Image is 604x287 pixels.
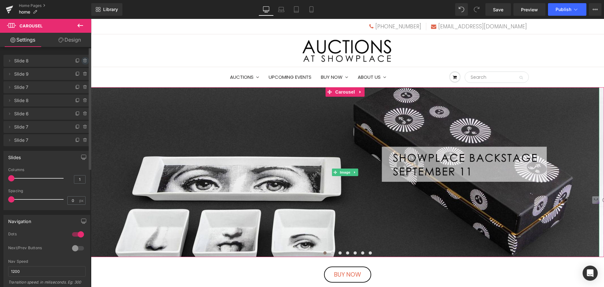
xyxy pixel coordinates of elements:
[513,3,545,16] a: Preview
[8,245,66,252] div: Next/Prev Buttons
[14,68,67,80] span: Slide 9
[259,3,274,16] a: Desktop
[8,232,66,238] div: Dots
[103,7,118,12] span: Library
[14,108,67,120] span: Slide 6
[589,3,601,16] button: More
[548,3,586,16] button: Publish
[289,3,304,16] a: Tablet
[14,81,67,93] span: Slide 7
[8,168,86,172] div: Columns
[47,33,92,47] a: Design
[243,251,270,260] span: BUY NOW
[14,134,67,146] span: Slide 7
[19,3,91,8] a: Home Pages
[134,49,173,68] a: Auctions
[79,198,85,203] span: px
[455,3,468,16] button: Undo
[20,23,42,28] span: Carousel
[8,259,86,264] div: Nav Speed
[374,53,438,64] input: Search
[261,150,267,157] a: Expand / Collapse
[340,4,436,11] a: [EMAIL_ADDRESS][DOMAIN_NAME]
[521,6,538,13] span: Preview
[173,49,225,68] a: UPCOMING EVENTS
[91,3,122,16] a: New Library
[243,68,266,78] span: Carousel
[583,266,598,281] div: Open Intercom Messenger
[248,150,261,157] span: Image
[14,55,67,67] span: Slide 8
[8,189,86,193] div: Spacing
[304,3,319,16] a: Mobile
[19,9,30,14] span: home
[233,248,280,264] a: BUY NOW
[493,6,503,13] span: Save
[211,15,302,48] img: Showplace
[262,49,300,68] a: ABOUT US
[470,3,483,16] button: Redo
[225,49,262,68] a: BUY NOW
[266,68,274,78] a: Expand / Collapse
[274,3,289,16] a: Laptop
[14,121,67,133] span: Slide 7
[8,151,21,160] div: Slides
[8,215,31,224] div: Navigation
[14,95,67,106] span: Slide 8
[278,4,330,11] a: [PHONE_NUMBER]
[556,7,571,12] span: Publish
